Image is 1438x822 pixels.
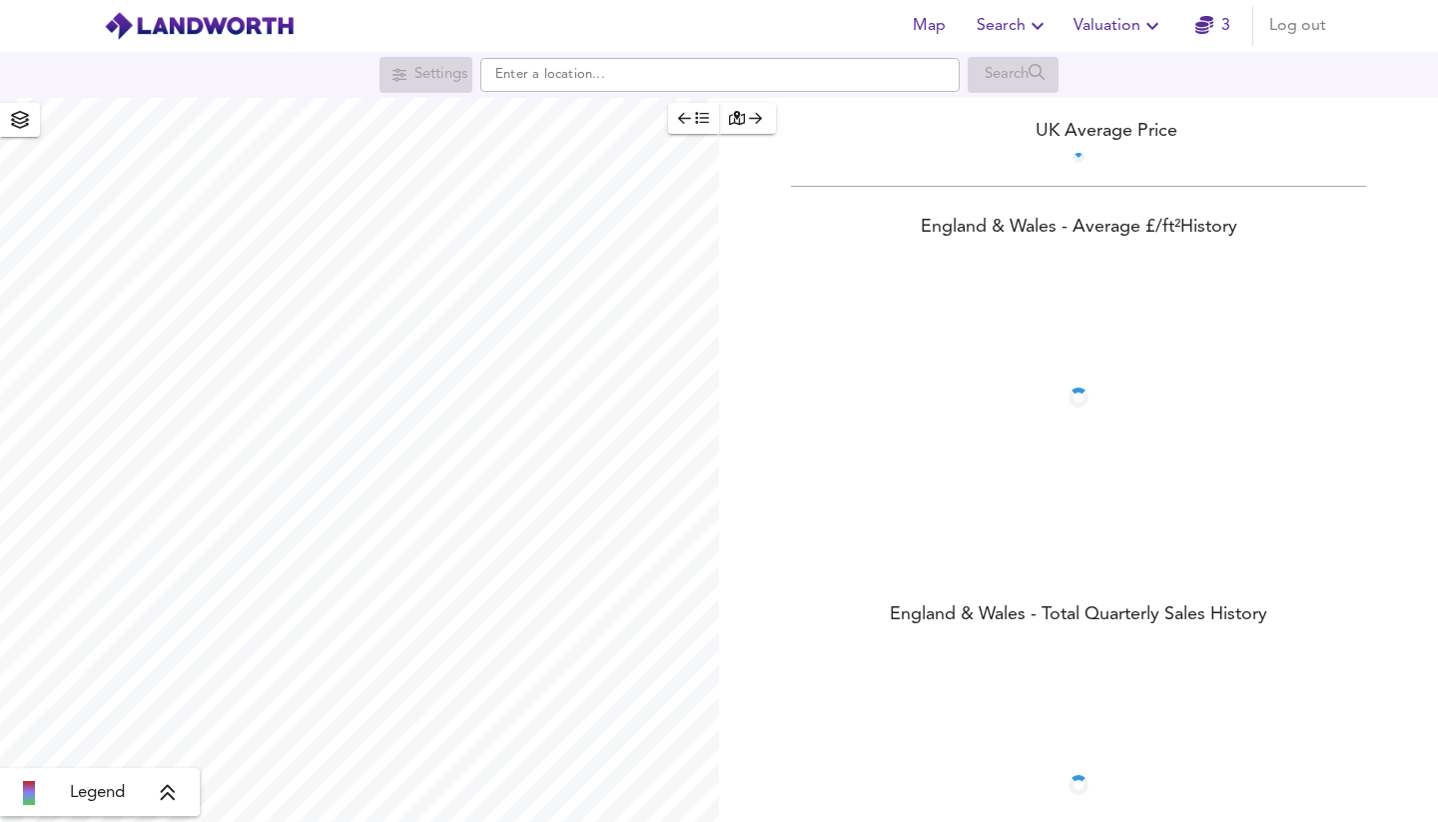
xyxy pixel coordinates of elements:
span: Log out [1269,12,1326,40]
button: Valuation [1066,6,1172,46]
input: Enter a location... [480,58,960,92]
div: Search for a location first or explore the map [968,57,1059,93]
span: Map [905,12,953,40]
div: Search for a location first or explore the map [379,57,472,93]
img: logo [104,11,295,41]
button: Map [897,6,961,46]
span: Valuation [1074,12,1164,40]
span: Legend [70,781,125,805]
div: England & Wales - Total Quarterly Sales History [719,602,1438,630]
span: Search [977,12,1050,40]
button: Log out [1261,6,1334,46]
a: 3 [1195,12,1230,40]
div: UK Average Price [719,118,1438,145]
button: 3 [1180,6,1244,46]
div: England & Wales - Average £/ ft² History [719,215,1438,243]
button: Search [969,6,1058,46]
